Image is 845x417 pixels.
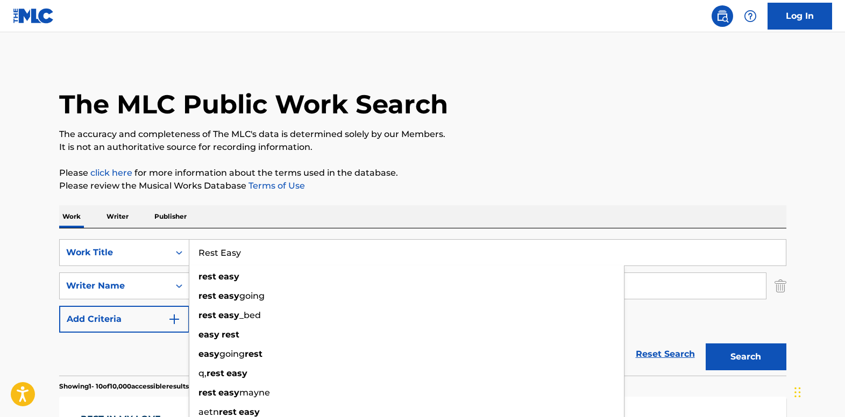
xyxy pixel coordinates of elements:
p: Please for more information about the terms used in the database. [59,167,786,179]
span: _bed [239,310,261,320]
p: Please review the Musical Works Database [59,179,786,192]
p: The accuracy and completeness of The MLC's data is determined solely by our Members. [59,128,786,141]
button: Search [706,343,786,370]
strong: easy [198,329,219,340]
strong: rest [198,271,216,282]
span: mayne [239,387,270,398]
strong: easy [226,368,247,378]
a: Terms of Use [246,181,305,191]
p: Publisher [151,205,190,228]
img: MLC Logo [13,8,54,24]
div: Help [740,5,761,27]
p: It is not an authoritative source for recording information. [59,141,786,154]
strong: easy [218,271,239,282]
div: Drag [794,376,801,408]
button: Add Criteria [59,306,189,333]
strong: rest [198,291,216,301]
form: Search Form [59,239,786,376]
iframe: Chat Widget [791,365,845,417]
img: help [744,10,757,23]
a: Public Search [712,5,733,27]
img: 9d2ae6d4665cec9f34b9.svg [168,313,181,326]
img: search [716,10,729,23]
img: Delete Criterion [775,272,786,299]
a: Log In [768,3,832,30]
span: aetn [198,407,219,417]
span: q, [198,368,207,378]
strong: rest [219,407,237,417]
strong: easy [198,349,219,359]
h1: The MLC Public Work Search [59,88,448,120]
a: Reset Search [630,342,700,366]
p: Writer [103,205,132,228]
span: going [239,291,265,301]
strong: easy [239,407,260,417]
p: Showing 1 - 10 of 10,000 accessible results (Total 2,339,000 ) [59,382,243,391]
strong: rest [222,329,239,340]
p: Work [59,205,84,228]
strong: rest [207,368,224,378]
strong: easy [218,291,239,301]
strong: rest [198,310,216,320]
strong: rest [198,387,216,398]
div: Writer Name [66,279,163,292]
strong: easy [218,387,239,398]
a: click here [90,168,132,178]
strong: rest [245,349,262,359]
strong: easy [218,310,239,320]
span: going [219,349,245,359]
div: Work Title [66,246,163,259]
